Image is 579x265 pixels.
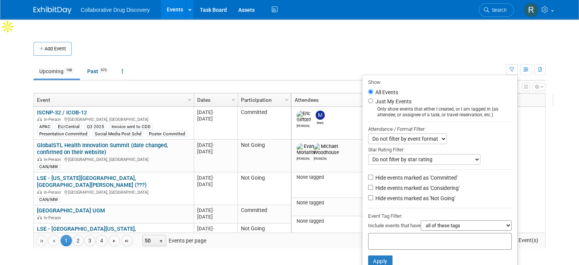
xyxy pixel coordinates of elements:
[37,189,190,195] div: [GEOGRAPHIC_DATA], [GEOGRAPHIC_DATA]
[197,214,234,220] div: [DATE]
[368,106,512,118] div: Only show events that either I created, or I am tagged in (as attendee, or assignee of a task, or...
[96,235,107,246] a: 4
[197,181,234,188] div: [DATE]
[187,97,193,103] span: Column Settings
[38,238,45,244] span: Go to the first page
[524,3,538,17] img: Renate Baker
[238,172,291,205] td: Not Going
[109,124,153,130] div: Invoice sent to CDD
[230,97,236,103] span: Column Settings
[238,205,291,223] td: Committed
[44,117,63,122] span: In-Person
[37,117,42,121] img: In-Person Event
[297,111,311,123] img: Eric Gifford
[197,93,233,106] a: Dates
[81,64,115,79] a: Past973
[197,175,234,181] div: [DATE]
[314,143,339,156] img: Michael Woodhouse
[133,235,214,246] span: Events per page
[360,97,367,103] span: Column Settings
[368,212,512,220] div: Event Tag Filter:
[121,235,132,246] a: Go to the last page
[37,196,60,202] div: CAN/MW
[314,120,327,125] div: Mark Garlinghouse
[374,174,458,181] label: Hide events marked as 'Committed'
[368,125,512,133] div: Attendance / Format Filter:
[284,97,290,103] span: Column Settings
[44,190,63,195] span: In-Person
[297,156,310,161] div: Evan Moriarity
[111,238,117,244] span: Go to the next page
[374,98,412,105] label: Just My Events
[37,116,190,122] div: [GEOGRAPHIC_DATA], [GEOGRAPHIC_DATA]
[48,235,59,246] a: Go to the previous page
[143,235,156,246] span: 50
[213,175,214,181] span: -
[108,235,120,246] a: Go to the next page
[85,124,107,130] div: Q3 2025
[61,235,72,246] span: 1
[297,123,310,128] div: Eric Gifford
[37,164,60,170] div: CAN/MW
[51,238,57,244] span: Go to the previous page
[37,156,190,162] div: [GEOGRAPHIC_DATA], [GEOGRAPHIC_DATA]
[360,93,368,105] a: Column Settings
[368,77,512,87] div: Show:
[374,184,459,192] label: Hide events marked as 'Considering'
[37,215,42,219] img: In-Person Event
[197,109,234,116] div: [DATE]
[283,93,291,105] a: Column Settings
[124,238,130,244] span: Go to the last page
[37,93,189,106] a: Event
[36,235,47,246] a: Go to the first page
[37,207,105,214] a: [GEOGRAPHIC_DATA] UGM
[238,140,291,172] td: Not Going
[37,142,168,156] a: GlobalSTL Health Innovation Summit (date changed, confirmed on their website)
[93,131,144,137] div: Social Media Post Schd
[197,148,234,155] div: [DATE]
[44,157,63,162] span: In-Person
[295,93,363,106] a: Attendees
[479,3,514,17] a: Search
[147,131,188,137] div: Poster Committed
[213,142,214,148] span: -
[241,93,286,106] a: Participation
[37,124,53,130] div: APAC
[297,143,315,156] img: Evan Moriarity
[56,124,82,130] div: EU/Central
[37,157,42,161] img: In-Person Event
[374,90,398,95] label: All Events
[197,225,234,232] div: [DATE]
[81,7,150,13] span: Collaborative Drug Discovery
[213,226,214,231] span: -
[33,64,80,79] a: Upcoming198
[84,235,96,246] a: 3
[197,232,234,238] div: [DATE]
[213,207,214,213] span: -
[186,93,194,105] a: Column Settings
[33,6,72,14] img: ExhibitDay
[368,220,512,233] div: Include events that have
[316,111,325,120] img: Mark Garlinghouse
[33,42,72,56] button: Add Event
[37,190,42,194] img: In-Person Event
[158,238,164,244] span: select
[295,218,365,224] div: None tagged
[37,131,90,137] div: Presentation Committed
[37,225,136,239] a: LSE - [GEOGRAPHIC_DATA][US_STATE], [GEOGRAPHIC_DATA] (???)
[72,235,84,246] a: 2
[197,116,234,122] div: [DATE]
[314,156,327,161] div: Michael Woodhouse
[213,109,214,115] span: -
[295,200,365,206] div: None tagged
[99,67,109,73] span: 973
[197,207,234,214] div: [DATE]
[368,144,512,154] div: Star Rating Filter:
[230,93,238,105] a: Column Settings
[64,67,74,73] span: 198
[374,194,455,202] label: Hide events marked as 'Not Going'
[489,7,507,13] span: Search
[238,223,291,256] td: Not Going
[37,109,87,116] a: ISCNP-32 / ICOB-12
[197,142,234,148] div: [DATE]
